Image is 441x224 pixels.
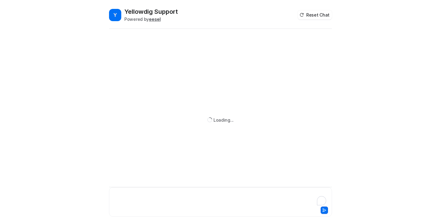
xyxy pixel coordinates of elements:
[213,117,234,123] div: Loading...
[124,7,178,16] h2: Yellowdig Support
[149,17,161,22] b: eesel
[111,191,330,205] div: To enrich screen reader interactions, please activate Accessibility in Grammarly extension settings
[124,16,178,22] div: Powered by
[109,9,121,21] span: Y
[298,10,332,19] button: Reset Chat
